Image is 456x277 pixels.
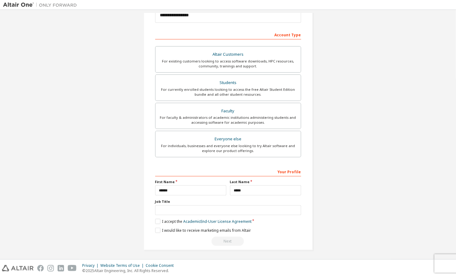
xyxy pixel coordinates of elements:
img: youtube.svg [68,265,77,271]
p: © 2025 Altair Engineering, Inc. All Rights Reserved. [82,268,177,273]
div: Everyone else [159,135,297,143]
img: facebook.svg [37,265,44,271]
a: Academic End-User License Agreement [183,219,252,224]
div: For individuals, businesses and everyone else looking to try Altair software and explore our prod... [159,143,297,153]
div: Website Terms of Use [100,263,146,268]
label: First Name [155,179,226,184]
img: Altair One [3,2,80,8]
div: Altair Customers [159,50,297,59]
img: instagram.svg [47,265,54,271]
label: Job Title [155,199,301,204]
label: Last Name [230,179,301,184]
div: For faculty & administrators of academic institutions administering students and accessing softwa... [159,115,297,125]
div: Read and acccept EULA to continue [155,237,301,246]
div: For existing customers looking to access software downloads, HPC resources, community, trainings ... [159,59,297,69]
img: linkedin.svg [58,265,64,271]
img: altair_logo.svg [2,265,34,271]
div: Your Profile [155,167,301,176]
div: Students [159,78,297,87]
label: I accept the [155,219,252,224]
div: For currently enrolled students looking to access the free Altair Student Edition bundle and all ... [159,87,297,97]
div: Faculty [159,107,297,115]
div: Cookie Consent [146,263,177,268]
label: I would like to receive marketing emails from Altair [155,228,251,233]
div: Privacy [82,263,100,268]
div: Account Type [155,30,301,39]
